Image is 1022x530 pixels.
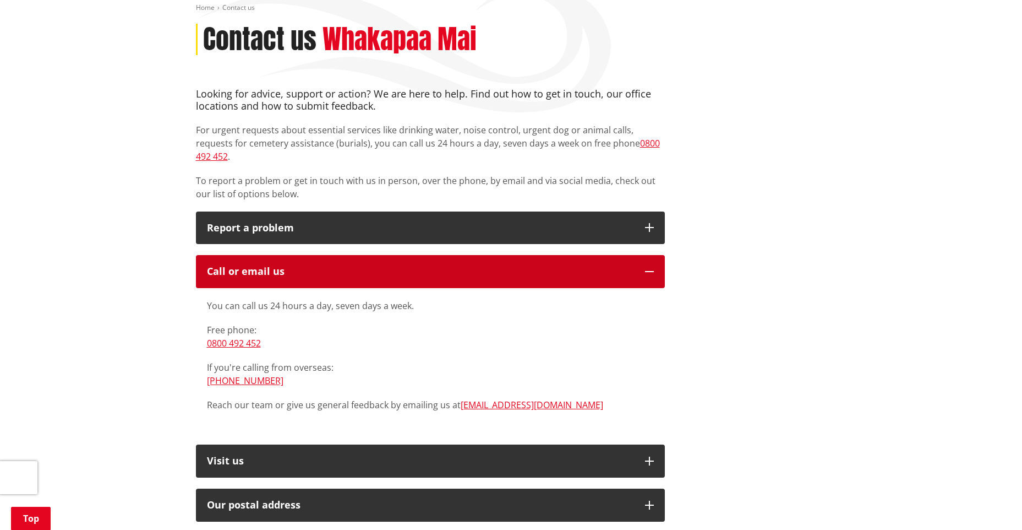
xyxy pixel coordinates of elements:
a: [EMAIL_ADDRESS][DOMAIN_NAME] [461,399,603,411]
p: To report a problem or get in touch with us in person, over the phone, by email and via social me... [196,174,665,201]
p: If you're calling from overseas: [207,361,654,387]
button: Call or email us [196,255,665,288]
nav: breadcrumb [196,3,827,13]
h2: Whakapaa Mai [323,24,477,56]
h1: Contact us [203,24,316,56]
a: Top [11,507,51,530]
button: Our postal address [196,489,665,522]
div: Call or email us [207,266,634,277]
h4: Looking for advice, support or action? We are here to help. Find out how to get in touch, our off... [196,88,665,112]
p: For urgent requests about essential services like drinking water, noise control, urgent dog or an... [196,123,665,163]
a: [PHONE_NUMBER] [207,375,283,387]
a: 0800 492 452 [196,137,660,163]
a: 0800 492 452 [207,337,261,349]
p: You can call us 24 hours a day, seven days a week. [207,299,654,312]
button: Visit us [196,445,665,478]
p: Reach our team or give us general feedback by emailing us at [207,398,654,412]
h2: Our postal address [207,500,634,511]
a: Home [196,3,215,12]
p: Report a problem [207,223,634,234]
p: Free phone: [207,323,654,350]
iframe: Messenger Launcher [971,484,1011,523]
button: Report a problem [196,212,665,245]
p: Visit us [207,456,634,467]
span: Contact us [222,3,255,12]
